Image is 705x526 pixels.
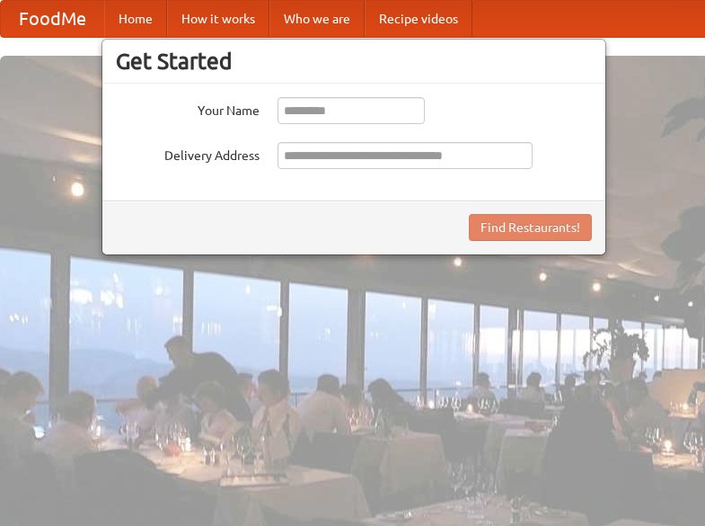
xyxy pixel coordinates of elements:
[1,1,104,37] a: FoodMe
[469,214,592,241] button: Find Restaurants!
[116,48,592,75] h3: Get Started
[104,1,167,37] a: Home
[269,1,365,37] a: Who we are
[365,1,472,37] a: Recipe videos
[167,1,269,37] a: How it works
[116,142,260,165] label: Delivery Address
[116,97,260,120] label: Your Name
